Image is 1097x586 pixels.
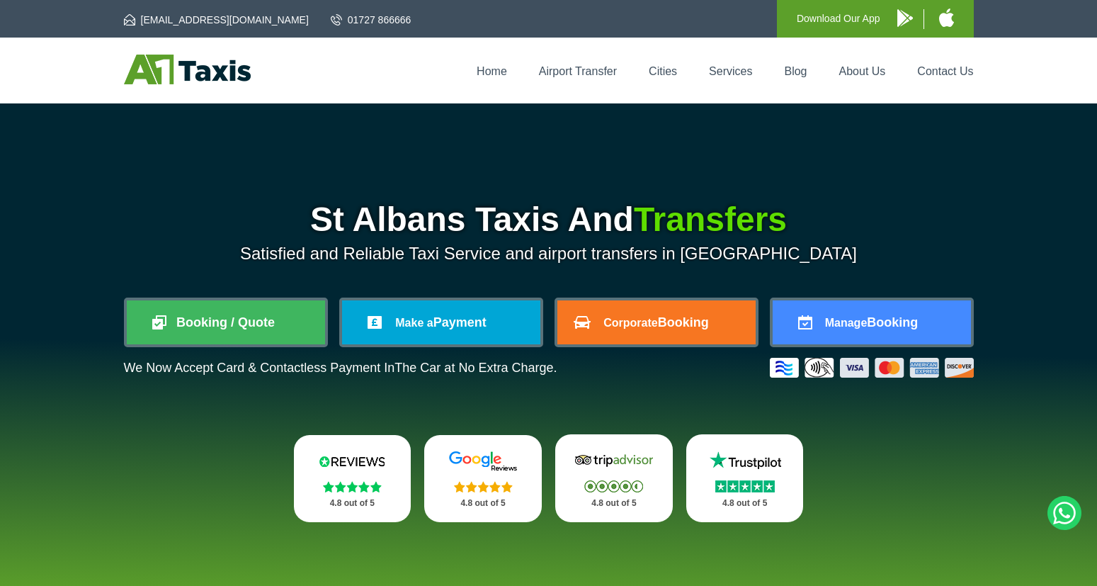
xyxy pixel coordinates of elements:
img: Tripadvisor [572,450,657,471]
p: Satisfied and Reliable Taxi Service and airport transfers in [GEOGRAPHIC_DATA] [124,244,974,264]
img: Stars [715,480,775,492]
img: Google [440,451,525,472]
a: [EMAIL_ADDRESS][DOMAIN_NAME] [124,13,309,27]
a: Trustpilot Stars 4.8 out of 5 [686,434,804,522]
a: Google Stars 4.8 out of 5 [424,435,542,522]
p: 4.8 out of 5 [702,495,788,512]
a: Cities [649,65,677,77]
span: Manage [825,317,868,329]
a: Services [709,65,752,77]
img: Credit And Debit Cards [770,358,974,378]
img: Stars [584,480,643,492]
span: Transfers [634,201,787,238]
img: Trustpilot [703,450,788,471]
p: 4.8 out of 5 [309,495,396,512]
span: Corporate [603,317,657,329]
a: Contact Us [917,65,973,77]
p: We Now Accept Card & Contactless Payment In [124,361,557,376]
a: Home [477,65,507,77]
a: Reviews.io Stars 4.8 out of 5 [294,435,411,522]
a: ManageBooking [773,300,971,344]
p: Download Our App [797,10,880,28]
a: Make aPayment [342,300,540,344]
a: 01727 866666 [331,13,411,27]
img: A1 Taxis Android App [897,9,913,27]
a: About Us [839,65,886,77]
p: 4.8 out of 5 [571,495,657,512]
span: Make a [395,317,433,329]
a: Tripadvisor Stars 4.8 out of 5 [555,434,673,522]
a: CorporateBooking [557,300,756,344]
img: A1 Taxis St Albans LTD [124,55,251,84]
img: A1 Taxis iPhone App [939,9,954,27]
a: Airport Transfer [539,65,617,77]
span: The Car at No Extra Charge. [394,361,557,375]
img: Stars [323,481,382,492]
a: Booking / Quote [127,300,325,344]
a: Blog [784,65,807,77]
img: Reviews.io [309,451,394,472]
img: Stars [454,481,513,492]
h1: St Albans Taxis And [124,203,974,237]
p: 4.8 out of 5 [440,495,526,512]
